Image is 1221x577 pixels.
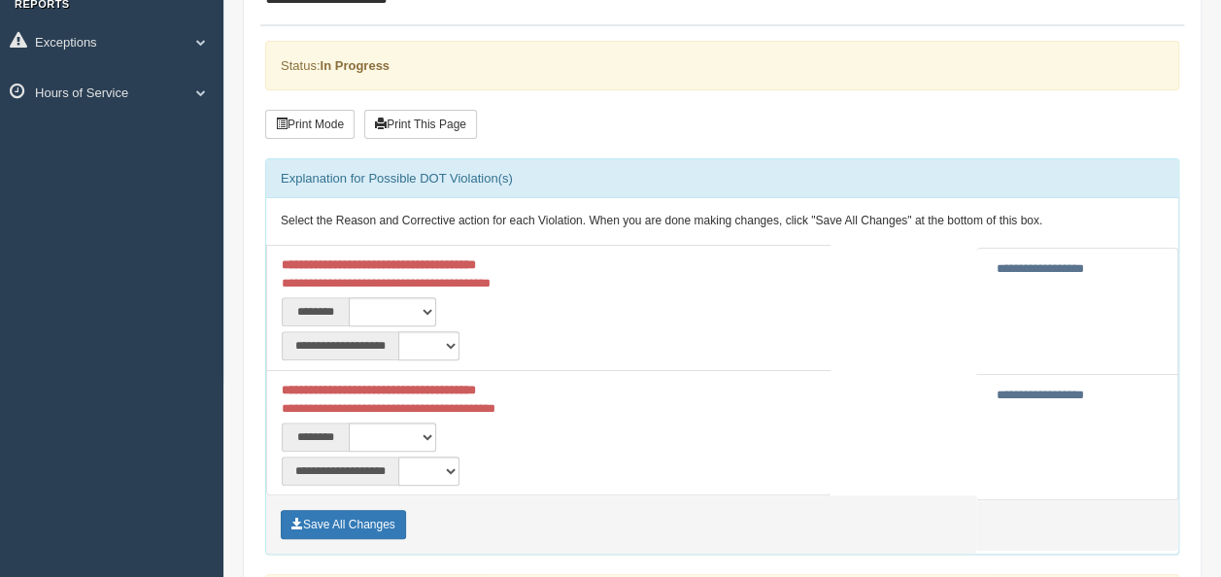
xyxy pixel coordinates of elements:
div: Explanation for Possible DOT Violation(s) [266,159,1178,198]
button: Print This Page [364,110,477,139]
div: Status: [265,41,1179,90]
button: Print Mode [265,110,355,139]
strong: In Progress [320,58,390,73]
div: Select the Reason and Corrective action for each Violation. When you are done making changes, cli... [266,198,1178,245]
button: Save [281,510,406,539]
